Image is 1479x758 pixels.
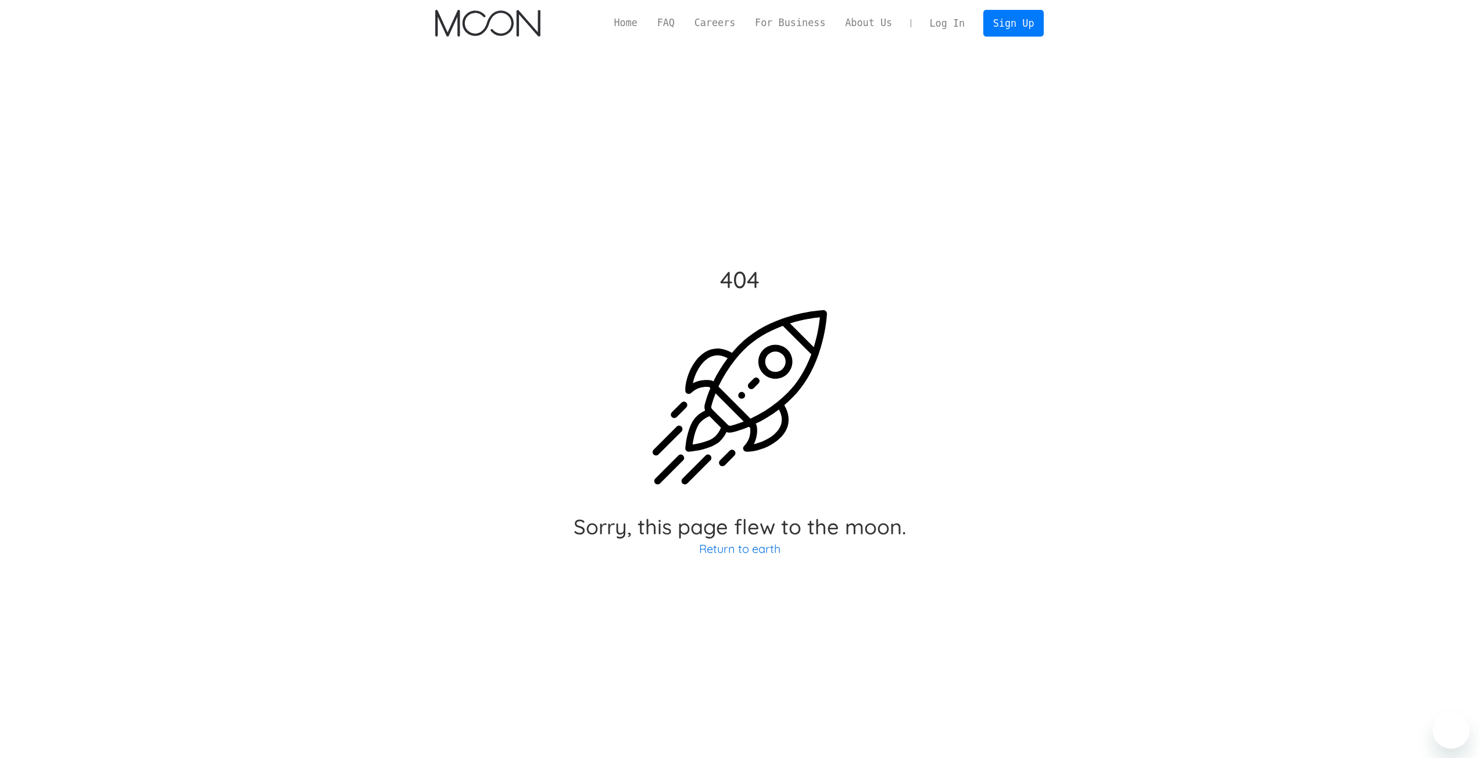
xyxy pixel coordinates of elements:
[1433,712,1470,749] iframe: Bouton de lancement de la fenêtre de messagerie
[835,16,902,30] a: About Us
[604,16,647,30] a: Home
[983,10,1044,36] a: Sign Up
[647,16,685,30] a: FAQ
[574,269,906,290] h2: 404
[435,10,540,37] a: home
[574,516,906,537] h2: Sorry, this page flew to the moon.
[435,10,540,37] img: Moon Logo
[685,16,745,30] a: Careers
[745,16,835,30] a: For Business
[699,541,780,556] a: Return to earth
[920,10,975,36] a: Log In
